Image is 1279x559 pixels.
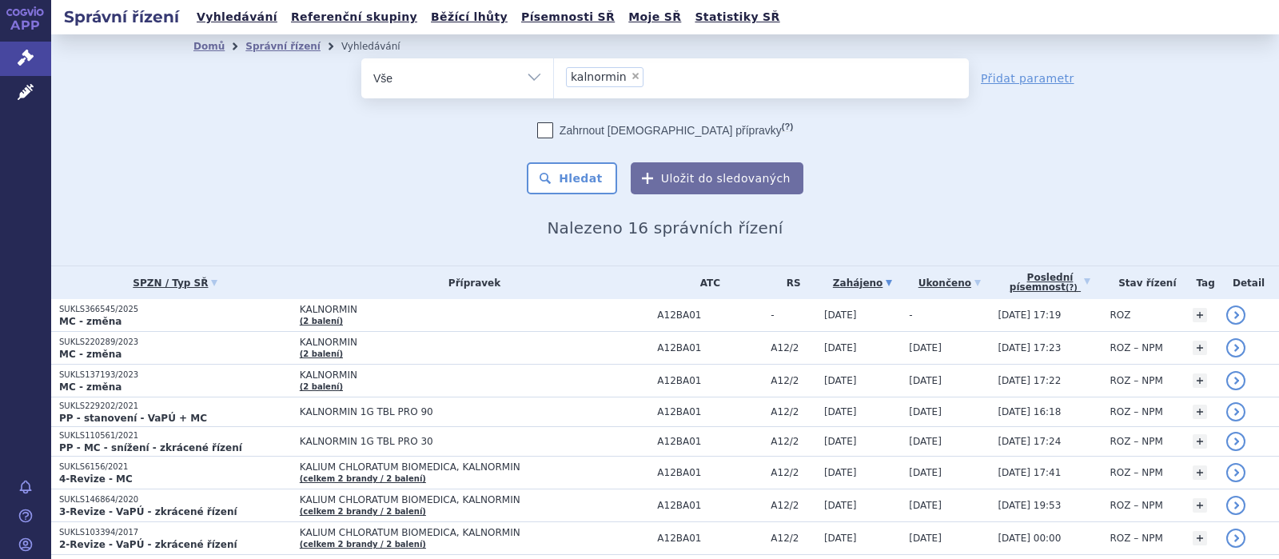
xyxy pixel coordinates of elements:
[300,382,343,391] a: (2 balení)
[909,406,942,417] span: [DATE]
[300,369,650,381] span: KALNORMIN
[1193,373,1207,388] a: +
[59,473,133,485] strong: 4-Revize - MC
[59,401,292,412] p: SUKLS229202/2021
[998,375,1061,386] span: [DATE] 17:22
[771,533,816,544] span: A12/2
[657,309,763,321] span: A12BA01
[1226,305,1245,325] a: detail
[771,342,816,353] span: A12/2
[300,540,426,549] a: (celkem 2 brandy / 2 balení)
[300,527,650,538] span: KALIUM CHLORATUM BIOMEDICA, KALNORMIN
[59,430,292,441] p: SUKLS110561/2021
[909,467,942,478] span: [DATE]
[631,71,640,81] span: ×
[1193,531,1207,545] a: +
[657,342,763,353] span: A12BA01
[547,218,783,238] span: Nalezeno 16 správních řízení
[771,375,816,386] span: A12/2
[59,304,292,315] p: SUKLS366545/2025
[59,494,292,505] p: SUKLS146864/2020
[771,406,816,417] span: A12/2
[300,304,650,315] span: KALNORMIN
[192,6,282,28] a: Vyhledávání
[782,122,793,132] abbr: (?)
[516,6,620,28] a: Písemnosti SŘ
[1226,402,1245,421] a: detail
[59,461,292,473] p: SUKLS6156/2021
[998,342,1061,353] span: [DATE] 17:23
[771,309,816,321] span: -
[624,6,686,28] a: Moje SŘ
[1226,371,1245,390] a: detail
[771,500,816,511] span: A12/2
[300,337,650,348] span: KALNORMIN
[1110,309,1131,321] span: ROZ
[1226,529,1245,548] a: detail
[1193,308,1207,322] a: +
[1110,342,1163,353] span: ROZ – NPM
[909,500,942,511] span: [DATE]
[1110,500,1163,511] span: ROZ – NPM
[1226,432,1245,451] a: detail
[824,406,857,417] span: [DATE]
[59,272,292,294] a: SPZN / Typ SŘ
[909,342,942,353] span: [DATE]
[341,34,421,58] li: Vyhledávání
[1110,467,1163,478] span: ROZ – NPM
[771,436,816,447] span: A12/2
[824,375,857,386] span: [DATE]
[1226,496,1245,515] a: detail
[648,66,657,86] input: kalnormin
[909,533,942,544] span: [DATE]
[300,507,426,516] a: (celkem 2 brandy / 2 balení)
[59,539,237,550] strong: 2-Revize - VaPÚ - zkrácené řízení
[245,41,321,52] a: Správní řízení
[909,309,912,321] span: -
[59,316,122,327] strong: MC - změna
[1193,465,1207,480] a: +
[527,162,617,194] button: Hledat
[193,41,225,52] a: Domů
[657,533,763,544] span: A12BA01
[59,369,292,381] p: SUKLS137193/2023
[909,272,990,294] a: Ukončeno
[824,500,857,511] span: [DATE]
[1193,498,1207,513] a: +
[300,461,650,473] span: KALIUM CHLORATUM BIOMEDICA, KALNORMIN
[909,375,942,386] span: [DATE]
[824,272,901,294] a: Zahájeno
[1226,463,1245,482] a: detail
[300,474,426,483] a: (celkem 2 brandy / 2 balení)
[1110,375,1163,386] span: ROZ – NPM
[824,342,857,353] span: [DATE]
[51,6,192,28] h2: Správní řízení
[300,406,650,417] span: KALNORMIN 1G TBL PRO 90
[657,467,763,478] span: A12BA01
[824,467,857,478] span: [DATE]
[1226,338,1245,357] a: detail
[657,500,763,511] span: A12BA01
[657,436,763,447] span: A12BA01
[690,6,784,28] a: Statistiky SŘ
[59,442,242,453] strong: PP - MC - snížení - zkrácené řízení
[998,436,1061,447] span: [DATE] 17:24
[1218,266,1279,299] th: Detail
[998,266,1102,299] a: Poslednípísemnost(?)
[292,266,650,299] th: Přípravek
[286,6,422,28] a: Referenční skupiny
[1110,533,1163,544] span: ROZ – NPM
[59,349,122,360] strong: MC - změna
[59,381,122,393] strong: MC - změna
[649,266,763,299] th: ATC
[59,337,292,348] p: SUKLS220289/2023
[59,506,237,517] strong: 3-Revize - VaPÚ - zkrácené řízení
[300,436,650,447] span: KALNORMIN 1G TBL PRO 30
[771,467,816,478] span: A12/2
[1193,434,1207,449] a: +
[426,6,512,28] a: Běžící lhůty
[998,467,1061,478] span: [DATE] 17:41
[1066,283,1078,293] abbr: (?)
[824,436,857,447] span: [DATE]
[571,71,627,82] span: kalnormin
